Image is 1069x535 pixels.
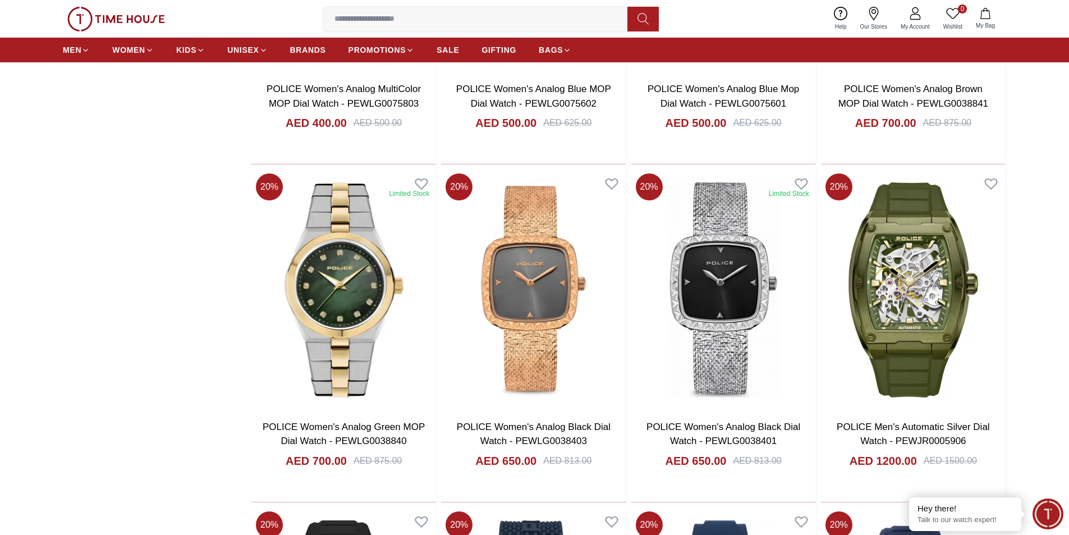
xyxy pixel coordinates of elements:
[855,115,916,131] h4: AED 700.00
[838,84,988,109] a: POLICE Women's Analog Brown MOP Dial Watch - PEWLG0038841
[437,44,459,56] span: SALE
[923,116,971,130] div: AED 875.00
[263,422,425,447] a: POLICE Women's Analog Green MOP Dial Watch - PEWLG0038840
[63,40,90,60] a: MEN
[821,169,1006,410] img: POLICE Men's Automatic Silver Dial Watch - PEWJR0005906
[666,453,727,469] h4: AED 650.00
[648,84,799,109] a: POLICE Women's Analog Blue Mop Dial Watch - PEWLG0075601
[457,422,611,447] a: POLICE Women's Analog Black Dial Watch - PEWLG0038403
[176,40,205,60] a: KIDS
[543,454,591,468] div: AED 813.00
[389,189,429,198] div: Limited Stock
[937,4,969,33] a: 0Wishlist
[971,21,999,30] span: My Bag
[831,22,851,31] span: Help
[539,44,563,56] span: BAGS
[475,453,536,469] h4: AED 650.00
[441,169,626,410] img: POLICE Women's Analog Black Dial Watch - PEWLG0038403
[354,454,402,468] div: AED 875.00
[939,22,967,31] span: Wishlist
[456,84,611,109] a: POLICE Women's Analog Blue MOP Dial Watch - PEWLG0075602
[1033,499,1063,529] div: Chat Widget
[856,22,892,31] span: Our Stores
[646,422,800,447] a: POLICE Women's Analog Black Dial Watch - PEWLG0038401
[481,40,516,60] a: GIFTING
[828,4,854,33] a: Help
[348,44,406,56] span: PROMOTIONS
[666,115,727,131] h4: AED 500.00
[286,115,347,131] h4: AED 400.00
[733,454,781,468] div: AED 813.00
[446,173,472,200] span: 20 %
[733,116,781,130] div: AED 625.00
[227,40,267,60] a: UNISEX
[286,453,347,469] h4: AED 700.00
[267,84,421,109] a: POLICE Women's Analog MultiColor MOP Dial Watch - PEWLG0075803
[251,169,436,410] img: POLICE Women's Analog Green MOP Dial Watch - PEWLG0038840
[917,503,1013,514] div: Hey there!
[481,44,516,56] span: GIFTING
[227,44,259,56] span: UNISEX
[290,44,326,56] span: BRANDS
[543,116,591,130] div: AED 625.00
[539,40,571,60] a: BAGS
[348,40,415,60] a: PROMOTIONS
[636,173,663,200] span: 20 %
[354,116,402,130] div: AED 500.00
[290,40,326,60] a: BRANDS
[850,453,917,469] h4: AED 1200.00
[63,44,81,56] span: MEN
[112,40,154,60] a: WOMEN
[112,44,145,56] span: WOMEN
[896,22,934,31] span: My Account
[958,4,967,13] span: 0
[631,169,816,410] img: POLICE Women's Analog Black Dial Watch - PEWLG0038401
[825,173,852,200] span: 20 %
[837,422,990,447] a: POLICE Men's Automatic Silver Dial Watch - PEWJR0005906
[256,173,283,200] span: 20 %
[917,515,1013,525] p: Talk to our watch expert!
[969,6,1002,32] button: My Bag
[854,4,894,33] a: Our Stores
[924,454,977,468] div: AED 1500.00
[475,115,536,131] h4: AED 500.00
[769,189,809,198] div: Limited Stock
[176,44,196,56] span: KIDS
[67,7,165,31] img: ...
[437,40,459,60] a: SALE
